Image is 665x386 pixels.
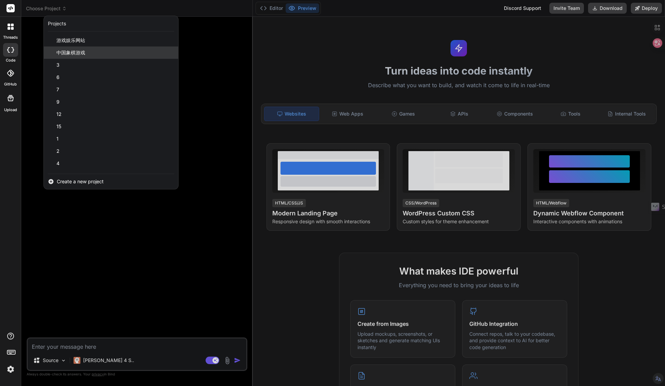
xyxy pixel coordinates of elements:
[4,81,17,87] label: GitHub
[56,86,59,93] span: 7
[56,135,58,142] span: 1
[56,160,60,167] span: 4
[56,111,62,118] span: 12
[56,74,60,81] span: 6
[56,148,60,155] span: 2
[56,62,60,68] span: 3
[3,35,18,40] label: threads
[6,57,15,63] label: code
[48,20,66,27] div: Projects
[56,37,85,44] span: 游戏娱乐网站
[57,178,104,185] span: Create a new project
[56,98,60,105] span: 9
[56,123,61,130] span: 15
[4,107,17,113] label: Upload
[56,49,85,56] span: 中国象棋游戏
[5,363,16,375] img: settings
